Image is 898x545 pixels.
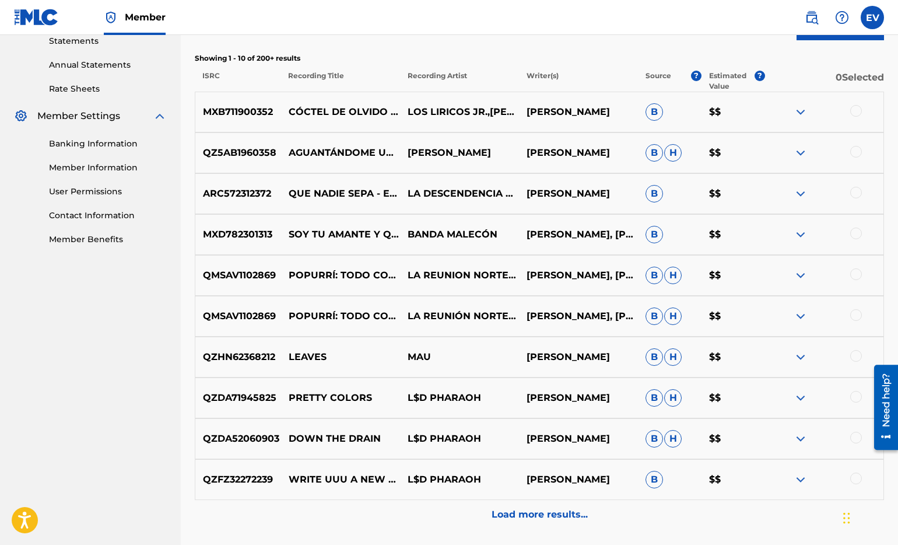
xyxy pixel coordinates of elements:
p: DOWN THE DRAIN [281,432,400,446]
p: [PERSON_NAME], [PERSON_NAME] [519,228,638,242]
span: B [646,267,663,284]
p: Writer(s) [519,71,638,92]
p: [PERSON_NAME] [519,105,638,119]
span: ? [755,71,765,81]
a: User Permissions [49,186,167,198]
img: expand [794,105,808,119]
img: expand [153,109,167,123]
span: H [664,389,682,407]
p: Source [646,71,671,92]
p: $$ [701,432,764,446]
p: [PERSON_NAME] [519,187,638,201]
p: QUE NADIE SEPA - EN VIVO [281,187,400,201]
p: POPURRÍ: TODO CONTIGO / TE AMO [281,309,400,323]
p: SOY TU AMANTE Y QUÉ - EN VIVO [281,228,400,242]
a: Contact Information [49,209,167,222]
span: B [646,430,663,448]
p: WRITE UUU A NEW SONG [281,473,400,487]
a: Member Benefits [49,233,167,246]
iframe: Chat Widget [840,489,898,545]
p: LA DESCENDENCIA CHILENA [400,187,519,201]
p: LA REUNIÓN NORTEÑA [400,309,519,323]
img: Member Settings [14,109,28,123]
p: Recording Artist [399,71,518,92]
p: L$D PHARAOH [400,391,519,405]
a: Statements [49,35,167,47]
img: MLC Logo [14,9,59,26]
p: [PERSON_NAME] [400,146,519,160]
p: $$ [701,146,764,160]
img: Top Rightsholder [104,11,118,25]
p: $$ [701,187,764,201]
p: $$ [701,105,764,119]
p: $$ [701,391,764,405]
p: POPURRÍ: TODO CONTIGO / TE AMO - LIVE [281,268,400,282]
a: Rate Sheets [49,83,167,95]
span: B [646,226,663,243]
p: [PERSON_NAME] [519,432,638,446]
span: B [646,185,663,202]
span: H [664,308,682,325]
p: MAU [400,350,519,364]
span: Member [125,11,166,24]
p: Showing 1 - 10 of 200+ results [195,53,884,64]
img: expand [794,473,808,487]
span: H [664,144,682,162]
p: BANDA MALECÓN [400,228,519,242]
div: User Menu [861,6,884,29]
div: Help [830,6,854,29]
img: expand [794,228,808,242]
p: CÓCTEL DE OLVIDO (FEAT. [PERSON_NAME]) - EN VIVO [281,105,400,119]
p: LEAVES [281,350,400,364]
span: H [664,430,682,448]
p: [PERSON_NAME] [519,473,638,487]
p: [PERSON_NAME], [PERSON_NAME], [PERSON_NAME] [519,309,638,323]
span: H [664,348,682,366]
p: PRETTY COLORS [281,391,400,405]
img: expand [794,268,808,282]
span: B [646,389,663,407]
p: QZ5AB1960358 [195,146,281,160]
p: Load more results... [492,508,588,522]
img: expand [794,432,808,446]
p: $$ [701,228,764,242]
p: QMSAV1102869 [195,309,281,323]
p: [PERSON_NAME], [PERSON_NAME], [PERSON_NAME] [519,268,638,282]
span: H [664,267,682,284]
span: B [646,348,663,366]
p: Recording Title [280,71,399,92]
p: $$ [701,309,764,323]
div: Drag [843,501,850,536]
img: help [835,11,849,25]
p: MXB711900352 [195,105,281,119]
a: Member Information [49,162,167,174]
span: Member Settings [37,109,120,123]
img: expand [794,309,808,323]
img: expand [794,187,808,201]
span: B [646,471,663,488]
span: B [646,144,663,162]
p: [PERSON_NAME] [519,350,638,364]
a: Annual Statements [49,59,167,71]
span: B [646,103,663,121]
img: expand [794,391,808,405]
img: expand [794,350,808,364]
p: [PERSON_NAME] [519,146,638,160]
p: L$D PHARAOH [400,473,519,487]
p: ARC572312372 [195,187,281,201]
a: Public Search [800,6,823,29]
p: LOS LIRICOS JR.,[PERSON_NAME] [400,105,519,119]
p: 0 Selected [765,71,884,92]
p: QZHN62368212 [195,350,281,364]
a: Banking Information [49,138,167,150]
img: search [805,11,819,25]
p: Estimated Value [709,71,755,92]
p: $$ [701,473,764,487]
p: ISRC [195,71,280,92]
span: B [646,308,663,325]
p: QZDA52060903 [195,432,281,446]
p: L$D PHARAOH [400,432,519,446]
p: QZDA71945825 [195,391,281,405]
